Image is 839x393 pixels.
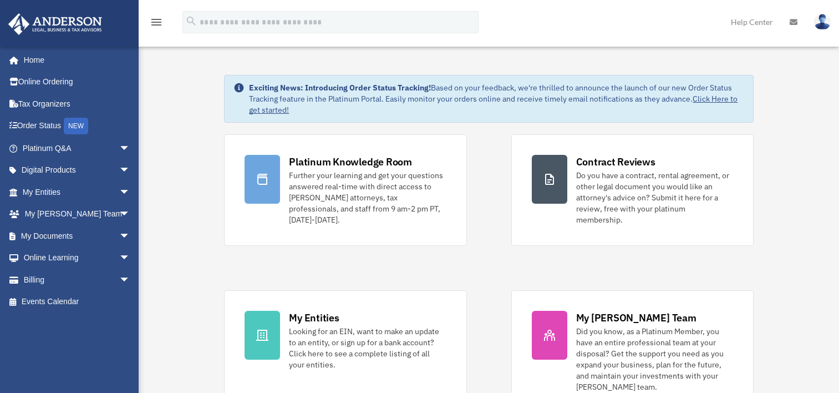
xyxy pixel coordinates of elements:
img: User Pic [814,14,831,30]
a: Events Calendar [8,291,147,313]
a: Platinum Knowledge Room Further your learning and get your questions answered real-time with dire... [224,134,466,246]
a: Billingarrow_drop_down [8,269,147,291]
a: Order StatusNEW [8,115,147,138]
a: My [PERSON_NAME] Teamarrow_drop_down [8,203,147,225]
i: menu [150,16,163,29]
div: My Entities [289,311,339,325]
a: Online Ordering [8,71,147,93]
div: My [PERSON_NAME] Team [576,311,696,325]
a: Digital Productsarrow_drop_down [8,159,147,182]
div: Further your learning and get your questions answered real-time with direct access to [PERSON_NAM... [289,170,446,225]
strong: Exciting News: Introducing Order Status Tracking! [249,83,431,93]
a: Online Learningarrow_drop_down [8,247,147,269]
div: Contract Reviews [576,155,655,169]
a: Home [8,49,141,71]
a: My Entitiesarrow_drop_down [8,181,147,203]
span: arrow_drop_down [119,181,141,204]
a: Contract Reviews Do you have a contract, rental agreement, or other legal document you would like... [511,134,754,246]
a: My Documentsarrow_drop_down [8,225,147,247]
a: Tax Organizers [8,93,147,115]
span: arrow_drop_down [119,269,141,291]
span: arrow_drop_down [119,159,141,182]
i: search [185,15,197,27]
span: arrow_drop_down [119,203,141,226]
div: Platinum Knowledge Room [289,155,412,169]
a: menu [150,19,163,29]
a: Click Here to get started! [249,94,738,115]
img: Anderson Advisors Platinum Portal [5,13,105,35]
div: Did you know, as a Platinum Member, you have an entire professional team at your disposal? Get th... [576,326,733,392]
div: Based on your feedback, we're thrilled to announce the launch of our new Order Status Tracking fe... [249,82,744,115]
span: arrow_drop_down [119,247,141,270]
span: arrow_drop_down [119,225,141,248]
div: Looking for an EIN, want to make an update to an entity, or sign up for a bank account? Click her... [289,326,446,370]
a: Platinum Q&Aarrow_drop_down [8,137,147,159]
div: Do you have a contract, rental agreement, or other legal document you would like an attorney's ad... [576,170,733,225]
div: NEW [64,118,88,134]
span: arrow_drop_down [119,137,141,160]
